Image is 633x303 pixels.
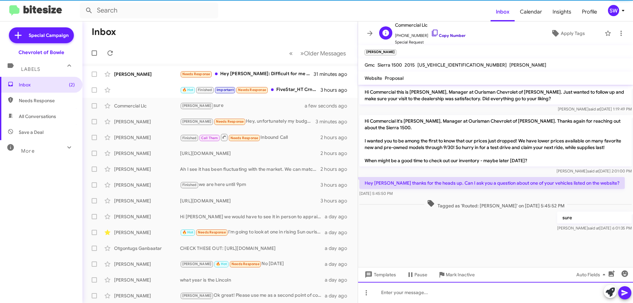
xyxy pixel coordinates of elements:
div: a day ago [325,277,352,283]
div: [PERSON_NAME] [114,118,180,125]
span: Tagged as 'Routed: [PERSON_NAME]' on [DATE] 5:45:52 PM [424,199,567,209]
button: Pause [401,269,433,281]
span: [PERSON_NAME] [DATE] 6:01:35 PM [557,226,632,230]
span: Finished [182,136,197,140]
span: Sierra 1500 [377,62,402,68]
span: Needs Response [230,136,258,140]
div: [PERSON_NAME] [114,197,180,204]
span: Needs Response [231,262,259,266]
span: Proposal [385,75,404,81]
span: said at [587,168,599,173]
div: 3 hours ago [320,182,352,188]
div: Ah I see it has been fluctuating with the market. We can match the price you saw, and probably do... [180,166,320,172]
div: Ok great! Please use me as a second point of contact if you have trouble reaching anyone else. We... [180,292,325,299]
span: Gmc [365,62,375,68]
span: [PERSON_NAME] [182,293,212,298]
div: 2 hours ago [320,166,352,172]
span: [US_VEHICLE_IDENTIFICATION_NUMBER] [417,62,507,68]
div: Inbound Call [180,133,320,141]
a: Profile [577,2,602,21]
div: [PERSON_NAME] [114,134,180,141]
div: [URL][DOMAIN_NAME] [180,150,320,157]
span: Needs Response [238,88,266,92]
span: All Conversations [19,113,56,120]
span: Older Messages [304,50,346,57]
span: Commercial Llc [395,21,466,29]
div: [PERSON_NAME] [114,71,180,77]
span: Needs Response [182,72,210,76]
p: sure [557,212,632,224]
div: 31 minutes ago [314,71,352,77]
span: Insights [547,2,577,21]
div: what year is the Lincoln [180,277,325,283]
div: 2 hours ago [320,150,352,157]
span: [PHONE_NUMBER] [395,29,466,39]
span: Mark Inactive [446,269,475,281]
span: said at [588,226,599,230]
div: Commercial Llc [114,103,180,109]
div: [PERSON_NAME] [114,182,180,188]
div: a day ago [325,292,352,299]
small: [PERSON_NAME] [365,49,396,55]
span: Auto Fields [576,269,608,281]
span: 2015 [405,62,415,68]
span: More [21,148,35,154]
button: Templates [358,269,401,281]
a: Special Campaign [9,27,74,43]
span: 🔥 Hot [216,262,227,266]
div: Hey, unfortunately my budget is $34500 max. [180,118,316,125]
span: Website [365,75,382,81]
div: Otgontugs Ganbaatar [114,245,180,252]
span: 🔥 Hot [182,230,194,234]
p: Hey [PERSON_NAME] thanks for the heads up. Can I ask you a question about one of your vehicles li... [359,177,625,189]
div: [PERSON_NAME] [114,166,180,172]
span: » [300,49,304,57]
a: Copy Number [431,33,466,38]
div: a few seconds ago [313,103,352,109]
nav: Page navigation example [286,46,350,60]
h1: Inbox [92,27,116,37]
div: sure [180,102,313,109]
span: 🔥 Hot [182,88,194,92]
span: Needs Response [216,119,244,124]
div: SW [608,5,619,16]
div: [PERSON_NAME] [114,261,180,267]
span: [PERSON_NAME] [509,62,546,68]
span: Call Them [201,136,218,140]
a: Calendar [515,2,547,21]
span: Labels [21,66,40,72]
div: we are here until 9pm [180,181,320,189]
div: CHECK THESE OUT: [URL][DOMAIN_NAME] [180,245,325,252]
div: [PERSON_NAME] [114,229,180,236]
button: Next [296,46,350,60]
div: I'm going to look at one in rising Sun ourisman this afternoon [180,228,325,236]
span: (2) [69,81,75,88]
div: [URL][DOMAIN_NAME] [180,197,320,204]
span: Save a Deal [19,129,44,136]
button: Apply Tags [534,27,601,39]
div: a day ago [325,261,352,267]
span: Needs Response [19,97,75,104]
div: FiveStar_HT Crn [DATE] $3.8 +0.25 Crn [DATE] $3.8 +0.25 Bns [DATE] $9.49 -12.0 Bns [DATE] $9.49 -... [180,86,320,94]
div: 3 hours ago [320,87,352,93]
button: SW [602,5,626,16]
span: Inbox [19,81,75,88]
span: Finished [182,183,197,187]
div: [PERSON_NAME] [114,150,180,157]
div: a day ago [325,229,352,236]
div: [PERSON_NAME] [114,292,180,299]
span: Apply Tags [561,27,585,39]
div: Hey [PERSON_NAME]: Difficult for me to pop in as I live in [GEOGRAPHIC_DATA], [US_STATE][GEOGRAPH... [180,70,314,78]
a: Inbox [491,2,515,21]
button: Previous [285,46,297,60]
div: 3 hours ago [320,197,352,204]
div: a day ago [325,213,352,220]
div: a day ago [325,245,352,252]
span: Finished [198,88,212,92]
div: [PERSON_NAME] [114,277,180,283]
span: Special Campaign [29,32,69,39]
span: Important [217,88,234,92]
span: [PERSON_NAME] [DATE] 2:01:00 PM [557,168,632,173]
